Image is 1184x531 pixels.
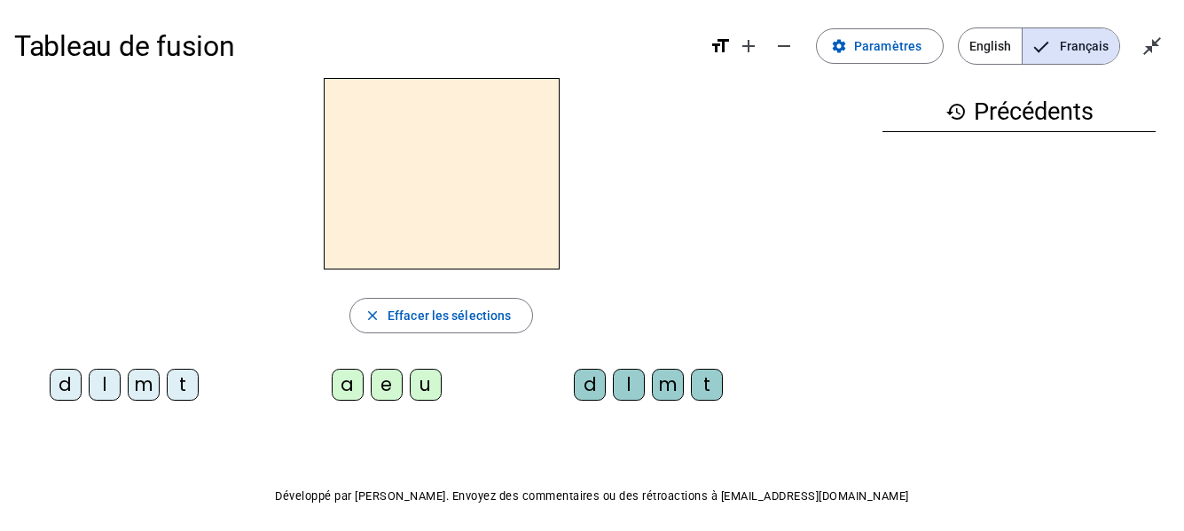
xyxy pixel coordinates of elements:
mat-icon: format_size [710,35,731,57]
button: Augmenter la taille de la police [731,28,766,64]
mat-icon: history [945,101,967,122]
div: e [371,369,403,401]
div: u [410,369,442,401]
div: m [128,369,160,401]
mat-icon: add [738,35,759,57]
mat-icon: settings [831,38,847,54]
span: English [959,28,1022,64]
button: Quitter le plein écran [1134,28,1170,64]
p: Développé par [PERSON_NAME]. Envoyez des commentaires ou des rétroactions à [EMAIL_ADDRESS][DOMAI... [14,486,1170,507]
span: Paramètres [854,35,921,57]
mat-icon: remove [773,35,795,57]
div: a [332,369,364,401]
button: Paramètres [816,28,944,64]
span: Effacer les sélections [388,305,511,326]
button: Diminuer la taille de la police [766,28,802,64]
div: t [691,369,723,401]
div: t [167,369,199,401]
div: m [652,369,684,401]
mat-icon: close_fullscreen [1141,35,1163,57]
button: Effacer les sélections [349,298,533,333]
div: d [574,369,606,401]
mat-icon: close [365,308,380,324]
div: l [613,369,645,401]
div: l [89,369,121,401]
h1: Tableau de fusion [14,18,695,74]
span: Français [1023,28,1119,64]
h3: Précédents [882,92,1156,132]
div: d [50,369,82,401]
mat-button-toggle-group: Language selection [958,27,1120,65]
